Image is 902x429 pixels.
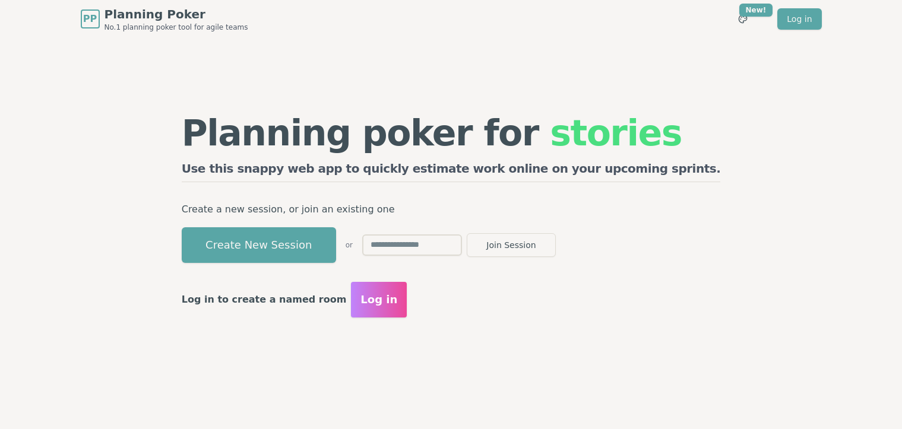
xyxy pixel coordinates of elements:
button: Log in [351,282,407,317]
p: Create a new session, or join an existing one [182,201,721,218]
a: PPPlanning PokerNo.1 planning poker tool for agile teams [81,6,248,32]
p: Log in to create a named room [182,291,347,308]
h1: Planning poker for [182,115,721,151]
button: New! [732,8,754,30]
button: Create New Session [182,227,336,263]
button: Join Session [467,233,556,257]
span: Log in [360,291,397,308]
div: New! [739,4,773,17]
a: Log in [777,8,821,30]
h2: Use this snappy web app to quickly estimate work online on your upcoming sprints. [182,160,721,182]
span: or [346,240,353,250]
span: Planning Poker [105,6,248,23]
span: PP [83,12,97,26]
span: No.1 planning poker tool for agile teams [105,23,248,32]
span: stories [550,112,682,154]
